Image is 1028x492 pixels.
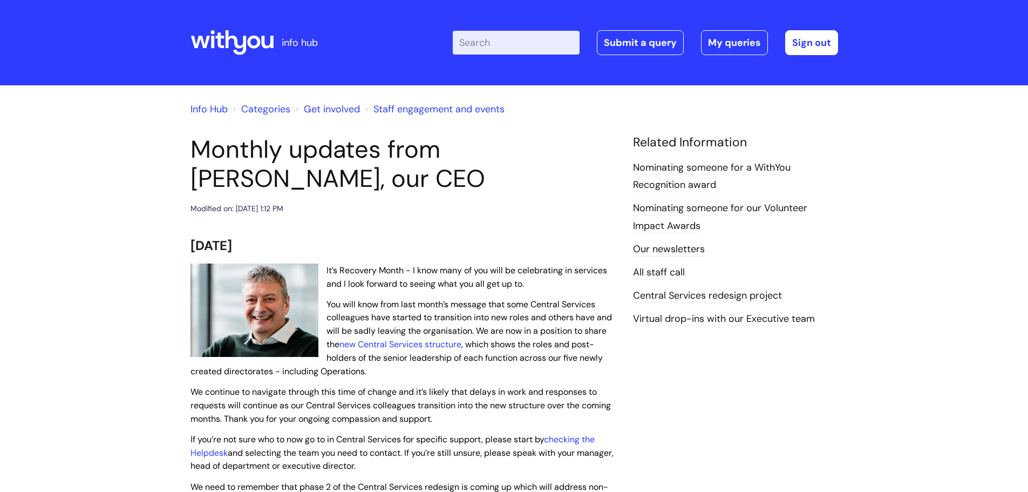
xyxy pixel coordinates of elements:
[453,30,838,55] div: | -
[363,100,505,118] li: Staff engagement and events
[190,237,232,254] span: [DATE]
[282,34,318,51] p: info hub
[785,30,838,55] a: Sign out
[241,103,290,116] a: Categories
[293,100,360,118] li: Get involved
[633,135,838,150] h4: Related Information
[190,202,283,215] div: Modified on: [DATE] 1:12 PM
[190,264,318,358] img: WithYou Chief Executive Simon Phillips pictured looking at the camera and smiling
[190,299,612,377] span: You will know from last month’s message that some Central Services colleagues have started to tra...
[326,265,607,289] span: It’s Recovery Month - I know many of you will be celebrating in services and I look forward to se...
[633,201,807,233] a: Nominating someone for our Volunteer Impact Awards
[190,434,614,472] span: If you’re not sure who to now go to in Central Services for specific support, please start by and...
[633,161,791,192] a: Nominating someone for a WithYou Recognition award
[633,266,685,280] a: All staff call
[190,434,595,459] a: checking the Helpdesk
[190,103,228,116] a: Info Hub
[633,312,815,326] a: Virtual drop-ins with our Executive team
[339,339,461,350] a: new Central Services structure
[597,30,684,55] a: Submit a query
[304,103,360,116] a: Get involved
[373,103,505,116] a: Staff engagement and events
[633,289,782,303] a: Central Services redesign project
[190,135,617,193] h1: Monthly updates from [PERSON_NAME], our CEO
[190,386,611,424] span: We continue to navigate through this time of change and it’s likely that delays in work and respo...
[453,31,580,55] input: Search
[633,242,705,257] a: Our newsletters
[230,100,290,118] li: Solution home
[701,30,768,55] a: My queries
